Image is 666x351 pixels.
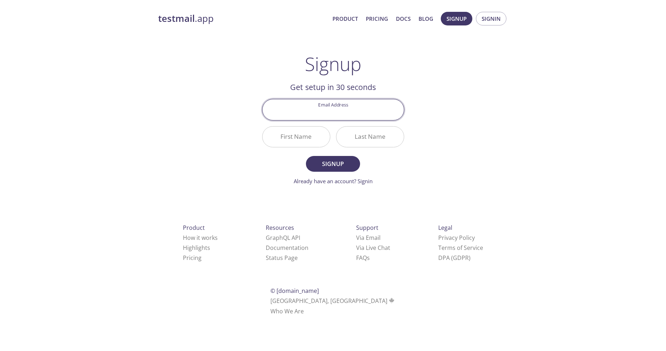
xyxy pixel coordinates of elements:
[266,234,300,242] a: GraphQL API
[266,224,294,232] span: Resources
[332,14,358,23] a: Product
[270,297,396,305] span: [GEOGRAPHIC_DATA], [GEOGRAPHIC_DATA]
[356,254,370,262] a: FAQ
[482,14,501,23] span: Signin
[266,254,298,262] a: Status Page
[183,254,202,262] a: Pricing
[270,287,319,295] span: © [DOMAIN_NAME]
[262,81,404,93] h2: Get setup in 30 seconds
[438,224,452,232] span: Legal
[356,224,378,232] span: Support
[356,244,390,252] a: Via Live Chat
[367,254,370,262] span: s
[266,244,308,252] a: Documentation
[366,14,388,23] a: Pricing
[476,12,506,25] button: Signin
[306,156,360,172] button: Signup
[294,177,373,185] a: Already have an account? Signin
[396,14,411,23] a: Docs
[438,254,471,262] a: DPA (GDPR)
[419,14,433,23] a: Blog
[447,14,467,23] span: Signup
[270,307,304,315] a: Who We Are
[183,224,205,232] span: Product
[158,12,195,25] strong: testmail
[441,12,472,25] button: Signup
[158,13,327,25] a: testmail.app
[438,234,475,242] a: Privacy Policy
[183,244,210,252] a: Highlights
[314,159,352,169] span: Signup
[305,53,362,75] h1: Signup
[356,234,381,242] a: Via Email
[183,234,218,242] a: How it works
[438,244,483,252] a: Terms of Service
